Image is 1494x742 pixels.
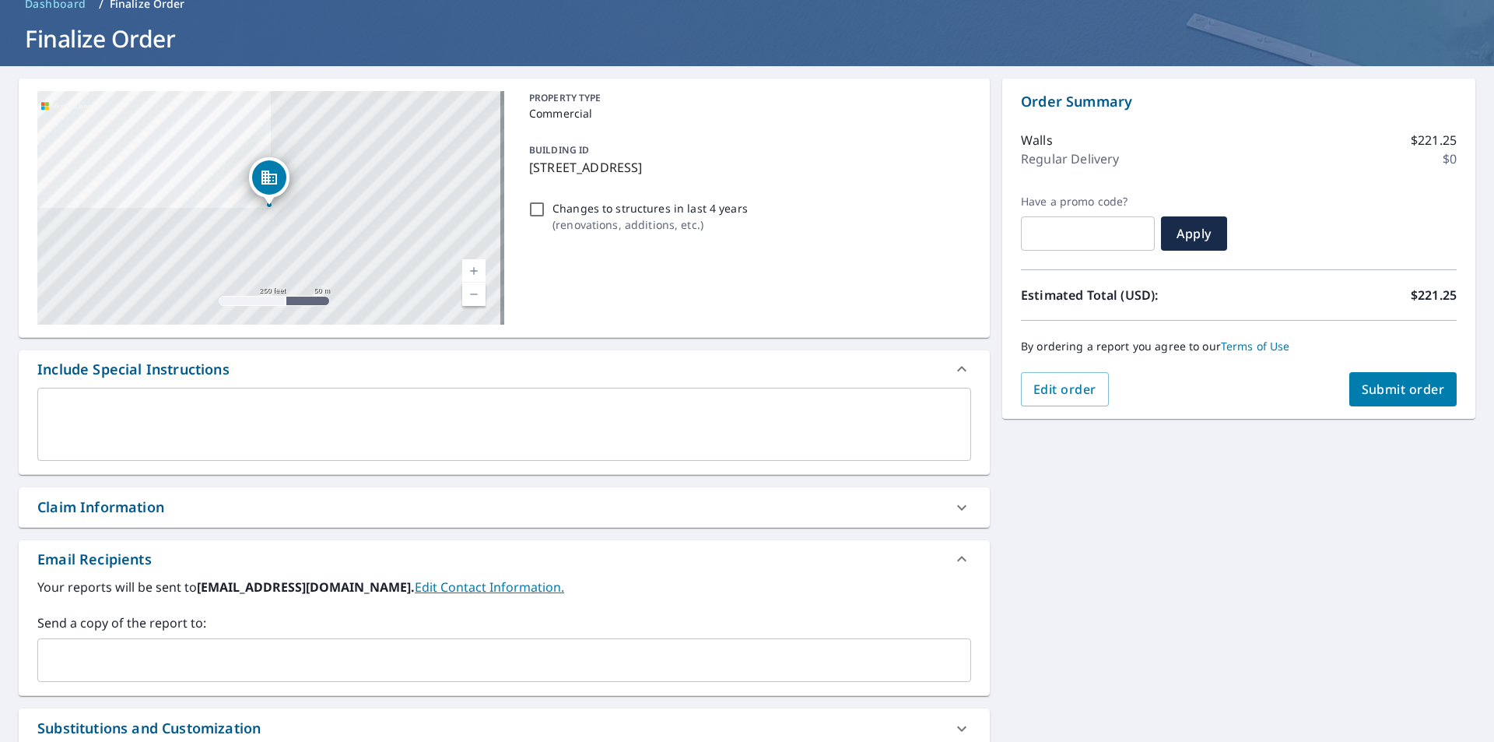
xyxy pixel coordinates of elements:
[1411,131,1457,149] p: $221.25
[415,578,564,596] a: EditContactInfo
[552,200,748,216] p: Changes to structures in last 4 years
[37,549,152,570] div: Email Recipients
[1161,216,1227,251] button: Apply
[197,578,415,596] b: [EMAIL_ADDRESS][DOMAIN_NAME].
[1349,372,1457,406] button: Submit order
[1443,149,1457,168] p: $0
[1021,91,1457,112] p: Order Summary
[37,359,230,380] div: Include Special Instructions
[529,143,589,156] p: BUILDING ID
[462,259,486,283] a: Current Level 17, Zoom In
[1021,131,1053,149] p: Walls
[37,614,971,632] label: Send a copy of the report to:
[462,283,486,306] a: Current Level 17, Zoom Out
[1362,381,1445,398] span: Submit order
[249,157,289,206] div: Dropped pin, building 1, Commercial property, 119 Ledgewood Dr Smithtown, NY 11787
[1221,339,1290,353] a: Terms of Use
[37,718,261,739] div: Substitutions and Customization
[19,23,1475,55] h1: Finalize Order
[1173,225,1215,242] span: Apply
[552,216,748,233] p: ( renovations, additions, etc. )
[529,158,965,177] p: [STREET_ADDRESS]
[19,540,990,578] div: Email Recipients
[1411,286,1457,304] p: $221.25
[19,487,990,527] div: Claim Information
[1021,339,1457,353] p: By ordering a report you agree to our
[37,578,971,596] label: Your reports will be sent to
[1033,381,1096,398] span: Edit order
[37,497,164,518] div: Claim Information
[1021,195,1155,209] label: Have a promo code?
[1021,149,1119,168] p: Regular Delivery
[529,105,965,121] p: Commercial
[529,91,965,105] p: PROPERTY TYPE
[1021,372,1109,406] button: Edit order
[19,350,990,388] div: Include Special Instructions
[1021,286,1239,304] p: Estimated Total (USD):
